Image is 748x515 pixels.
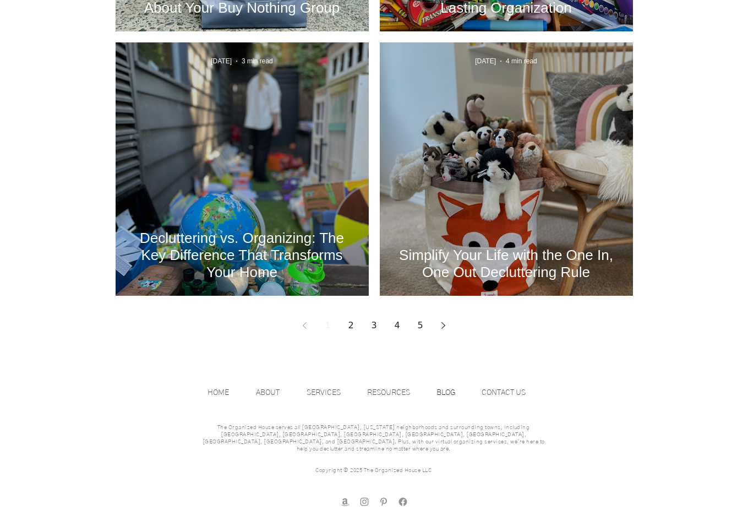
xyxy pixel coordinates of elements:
p: BLOG [431,384,461,401]
p: CONTACT US [476,384,531,401]
a: BLOG [431,384,476,401]
img: facebook [397,496,408,507]
img: Pinterest [378,496,389,507]
button: Page 1 [318,316,338,335]
a: Page 5 [411,316,430,335]
a: RESOURCES [362,384,431,401]
a: SERVICES [301,384,362,401]
h2: Simplify Your Life with the One In, One Out Decluttering Rule [396,247,616,281]
span: The Organized House serves all [GEOGRAPHIC_DATA], [US_STATE] neighborhoods and surrounding towns,... [203,425,545,452]
a: ABOUT [250,384,301,401]
a: Next page [434,316,454,335]
span: 4 min read [506,57,537,65]
img: Instagram [359,496,370,507]
span: 3 min read [242,57,273,65]
nav: Site [202,384,547,401]
img: amazon store front [340,496,351,507]
p: RESOURCES [362,384,416,401]
button: Previous page [295,316,315,335]
p: ABOUT [250,384,285,401]
span: Copyright © 2025 The Organized House LLC [315,468,432,473]
span: Aug 8, 2024 [211,57,232,65]
a: Decluttering vs. Organizing: The Key Difference That Transforms Your Home [132,229,352,281]
span: Jun 12, 2024 [475,57,496,65]
p: SERVICES [301,384,346,401]
ul: Social Bar [340,496,408,507]
a: Page 4 [387,316,407,335]
a: Page 3 [364,316,384,335]
a: Simplify Your Life with the One In, One Out Decluttering Rule [396,246,616,281]
a: CONTACT US [476,384,547,401]
p: HOME [202,384,234,401]
a: Page 2 [341,316,361,335]
h2: Decluttering vs. Organizing: The Key Difference That Transforms Your Home [132,230,352,281]
a: HOME [202,384,250,401]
